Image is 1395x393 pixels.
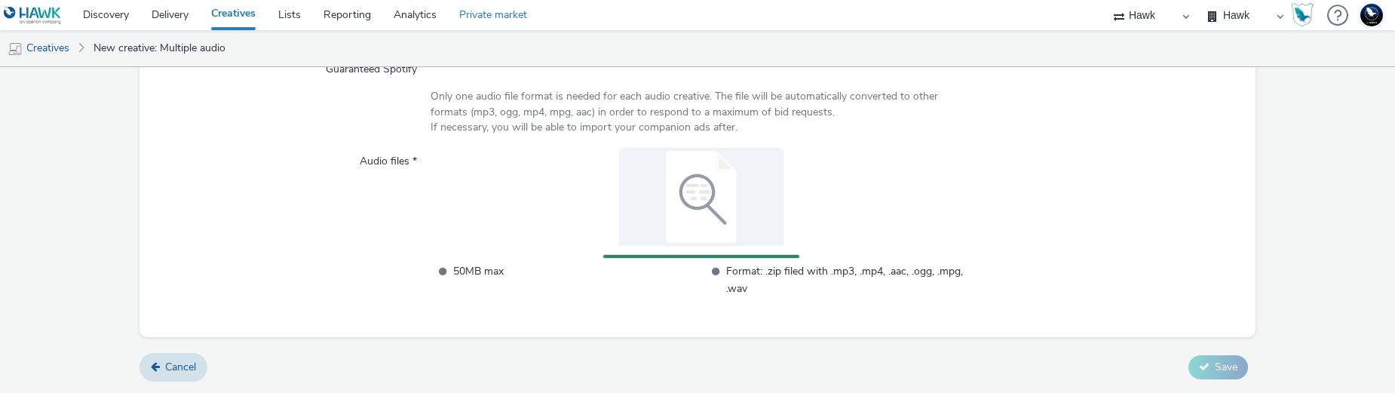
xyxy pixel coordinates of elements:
img: Hawk Academy [1291,3,1314,27]
img: undefined Logo [4,6,62,25]
img: Support Hawk [1360,4,1383,26]
img: original3.zip [603,148,799,246]
div: Only one audio file format is needed for each audio creative. The file will be automatically conv... [431,89,973,135]
button: Save [1188,355,1248,379]
img: mobile [8,41,23,57]
span: Cancel [165,360,196,374]
span: Save [1215,360,1237,374]
a: Hawk Academy [1291,3,1320,27]
a: New creative: Multiple audio [86,30,233,66]
label: Audio files * [354,148,423,169]
span: 50MB max [453,263,700,297]
a: Cancel [139,353,207,382]
span: Format: .zip filed with .mp3, .mp4, .aac, .ogg, .mpg, .wav [726,263,973,297]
